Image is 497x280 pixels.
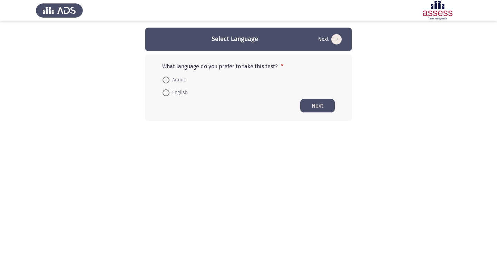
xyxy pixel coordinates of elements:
[162,63,335,70] p: What language do you prefer to take this test?
[316,34,344,45] button: Start assessment
[414,1,461,20] img: Assessment logo of ASSESS Focus 4 Module Assessment (EN/AR) (Advanced - IB)
[212,35,258,43] h3: Select Language
[36,1,83,20] img: Assess Talent Management logo
[169,89,188,97] span: English
[169,76,186,84] span: Arabic
[300,99,335,112] button: Start assessment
